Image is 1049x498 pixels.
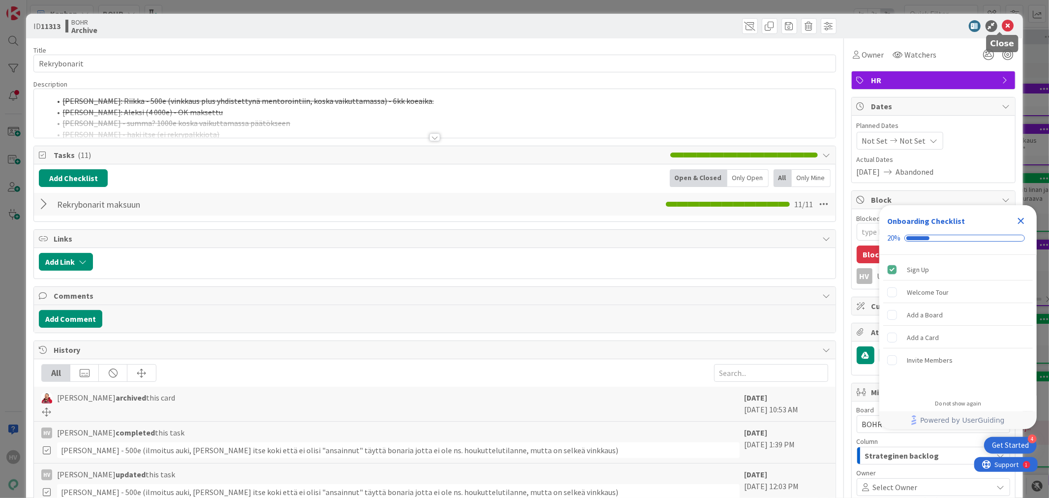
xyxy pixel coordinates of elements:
[887,234,900,243] div: 20%
[57,442,739,458] div: [PERSON_NAME] - 500e (ilmoitus auki, [PERSON_NAME] itse koki että ei olisi "ansainnut" täyttä bon...
[883,327,1033,348] div: Add a Card is incomplete.
[857,406,874,413] span: Board
[862,419,883,429] span: BOHR
[33,55,836,72] input: type card name here...
[920,414,1005,426] span: Powered by UserGuiding
[871,194,997,206] span: Block
[116,469,146,479] b: updated
[907,309,943,321] div: Add a Board
[116,393,146,403] b: archived
[745,392,828,416] div: [DATE] 10:53 AM
[879,205,1037,429] div: Checklist Container
[33,20,60,32] span: ID
[871,300,997,312] span: Custom Fields
[33,80,67,89] span: Description
[54,195,275,213] input: Add Checklist...
[62,107,223,117] s: [PERSON_NAME]: Aleksi (4 000e) - OK maksettu
[862,135,888,147] span: Not Set
[984,437,1037,454] div: Open Get Started checklist, remaining modules: 4
[857,268,872,284] div: HV
[857,438,878,445] span: Column
[907,264,929,276] div: Sign Up
[116,428,155,437] b: completed
[714,364,828,382] input: Search...
[883,304,1033,326] div: Add a Board is incomplete.
[884,411,1032,429] a: Powered by UserGuiding
[857,246,890,263] button: Block
[907,286,949,298] div: Welcome Tour
[857,214,904,223] label: Blocked Reason
[907,332,939,343] div: Add a Card
[871,386,997,398] span: Mirrors
[54,290,817,302] span: Comments
[905,49,937,61] span: Watchers
[857,469,876,476] span: Owner
[795,198,813,210] span: 11 / 11
[883,281,1033,303] div: Welcome Tour is incomplete.
[745,469,768,479] b: [DATE]
[871,326,997,338] span: Attachments
[670,169,727,187] div: Open & Closed
[57,427,184,438] span: [PERSON_NAME] this task
[21,1,45,13] span: Support
[62,96,434,106] s: [PERSON_NAME]: Riikka - 500e (vinkkaus plus yhdistettynä mentorointiin, koska vaikuttamassa) - 6k...
[857,447,1010,465] button: Strateginen backlog
[39,253,93,271] button: Add Link
[992,440,1029,450] div: Get Started
[745,427,828,458] div: [DATE] 1:39 PM
[857,121,1010,131] span: Planned Dates
[877,272,1010,280] div: Unblocked by [PERSON_NAME]
[54,149,665,161] span: Tasks
[1028,435,1037,443] div: 4
[54,344,817,356] span: History
[900,135,926,147] span: Not Set
[871,74,997,86] span: HR
[41,428,52,438] div: HV
[857,166,880,178] span: [DATE]
[727,169,769,187] div: Only Open
[990,39,1015,48] h5: Close
[71,26,97,34] b: Archive
[887,215,965,227] div: Onboarding Checklist
[857,155,1010,165] span: Actual Dates
[862,49,884,61] span: Owner
[896,166,934,178] span: Abandoned
[39,310,102,328] button: Add Comment
[57,392,175,404] span: [PERSON_NAME] this card
[41,393,52,404] img: JS
[78,150,91,160] span: ( 11 )
[41,21,60,31] b: 11313
[57,468,175,480] span: [PERSON_NAME] this task
[879,255,1037,393] div: Checklist items
[42,365,70,381] div: All
[39,169,108,187] button: Add Checklist
[907,354,953,366] div: Invite Members
[745,393,768,403] b: [DATE]
[879,411,1037,429] div: Footer
[774,169,792,187] div: All
[887,234,1029,243] div: Checklist progress: 20%
[1013,213,1029,229] div: Close Checklist
[935,400,981,407] div: Do not show again
[883,259,1033,280] div: Sign Up is complete.
[865,449,939,462] span: Strateginen backlog
[883,349,1033,371] div: Invite Members is incomplete.
[54,233,817,245] span: Links
[745,428,768,437] b: [DATE]
[871,100,997,112] span: Dates
[41,469,52,480] div: HV
[792,169,831,187] div: Only Mine
[71,18,97,26] span: BOHR
[33,46,46,55] label: Title
[51,4,54,12] div: 1
[873,481,918,493] span: Select Owner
